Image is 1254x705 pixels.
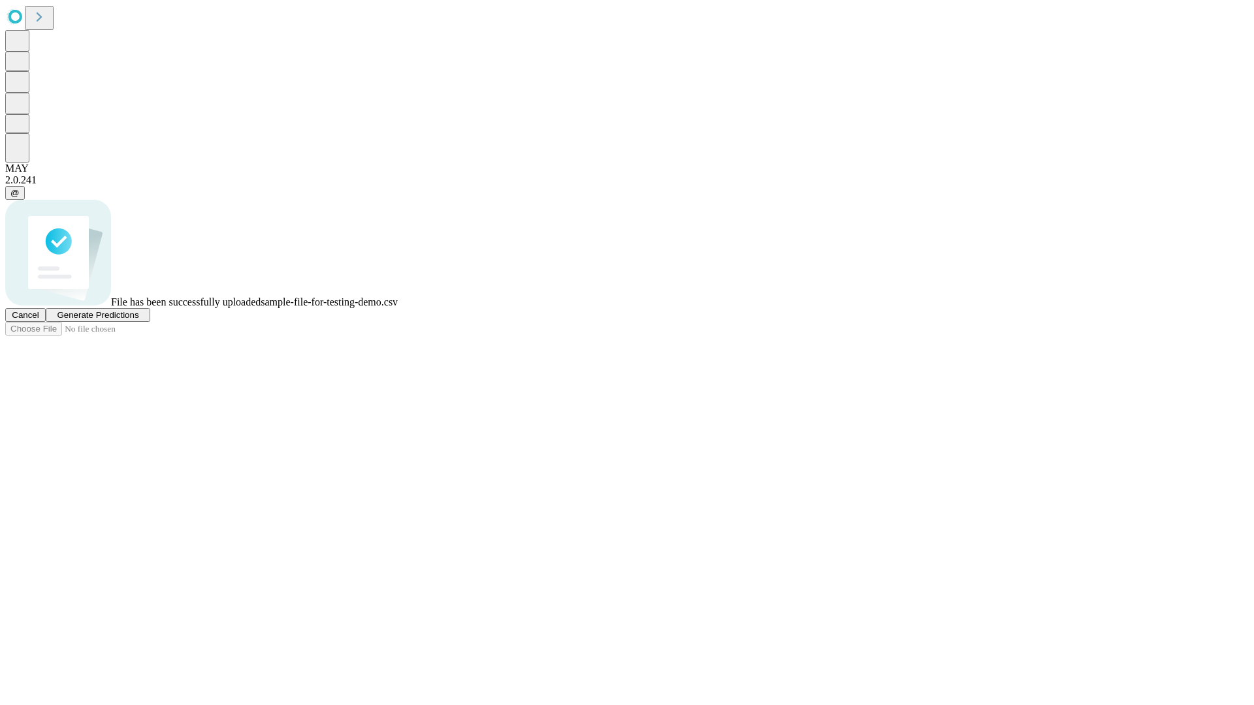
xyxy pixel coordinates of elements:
button: Cancel [5,308,46,322]
div: MAY [5,163,1249,174]
span: @ [10,188,20,198]
span: File has been successfully uploaded [111,296,261,307]
span: Generate Predictions [57,310,138,320]
span: Cancel [12,310,39,320]
button: @ [5,186,25,200]
button: Generate Predictions [46,308,150,322]
span: sample-file-for-testing-demo.csv [261,296,398,307]
div: 2.0.241 [5,174,1249,186]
